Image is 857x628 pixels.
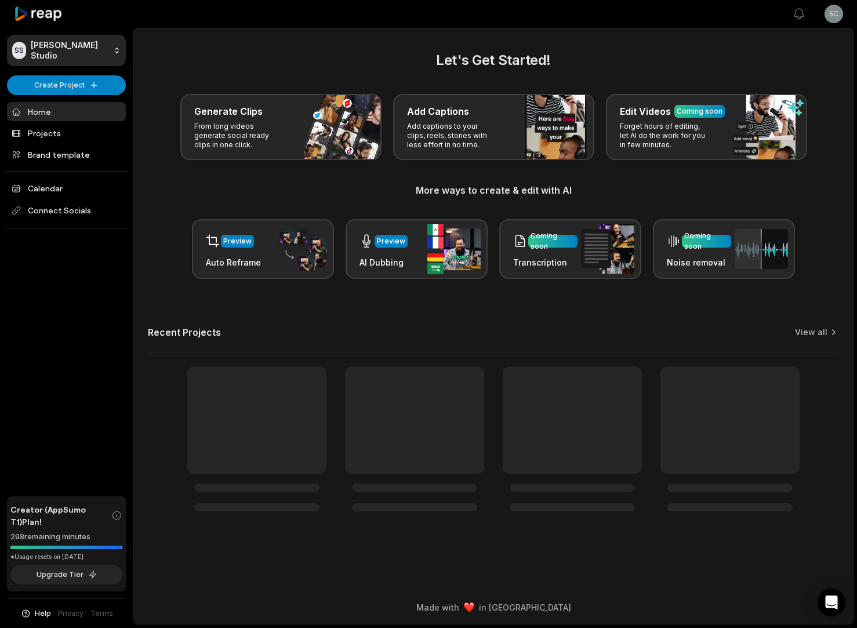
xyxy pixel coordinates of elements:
a: Brand template [7,145,126,164]
h3: More ways to create & edit with AI [148,183,839,197]
img: auto_reframe.png [274,227,327,272]
a: Terms [90,608,113,619]
a: Projects [7,124,126,143]
h2: Let's Get Started! [148,50,839,71]
div: Coming soon [677,106,722,117]
img: ai_dubbing.png [427,224,481,274]
h3: Auto Reframe [206,256,261,268]
div: Open Intercom Messenger [818,589,845,616]
p: Forget hours of editing, let AI do the work for you in few minutes. [620,122,710,150]
button: Create Project [7,75,126,95]
a: Calendar [7,179,126,198]
div: Coming soon [531,231,575,252]
div: 298 remaining minutes [10,531,122,543]
img: transcription.png [581,224,634,274]
div: *Usage resets on [DATE] [10,553,122,561]
button: Help [20,608,51,619]
span: Help [35,608,51,619]
h3: Edit Videos [620,104,671,118]
p: Add captions to your clips, reels, stories with less effort in no time. [407,122,497,150]
a: Privacy [58,608,83,619]
img: heart emoji [464,602,474,613]
div: Coming soon [684,231,729,252]
a: Home [7,102,126,121]
h3: AI Dubbing [359,256,408,268]
h2: Recent Projects [148,326,221,338]
h3: Add Captions [407,104,469,118]
h3: Noise removal [667,256,731,268]
div: SS [12,42,26,59]
div: Preview [223,236,252,246]
span: Creator (AppSumo T1) Plan! [10,503,111,528]
div: Preview [377,236,405,246]
h3: Transcription [513,256,578,268]
a: View all [795,326,827,338]
img: noise_removal.png [735,229,788,269]
h3: Generate Clips [194,104,263,118]
span: Connect Socials [7,200,126,221]
button: Upgrade Tier [10,565,122,585]
p: [PERSON_NAME] Studio [31,40,108,61]
p: From long videos generate social ready clips in one click. [194,122,284,150]
div: Made with in [GEOGRAPHIC_DATA] [144,601,843,614]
